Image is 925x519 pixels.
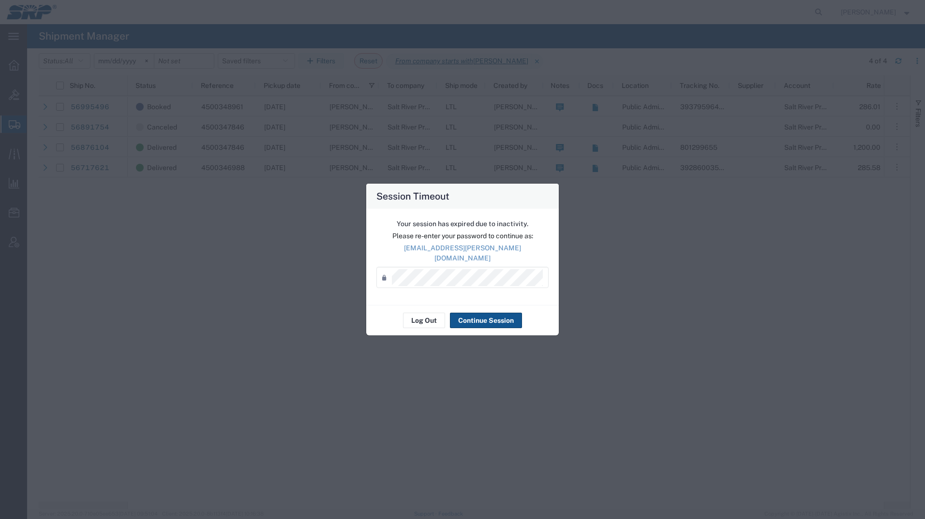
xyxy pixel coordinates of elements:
p: [EMAIL_ADDRESS][PERSON_NAME][DOMAIN_NAME] [376,243,549,263]
button: Log Out [403,313,445,328]
button: Continue Session [450,313,522,328]
p: Your session has expired due to inactivity. [376,219,549,229]
h4: Session Timeout [376,189,449,203]
p: Please re-enter your password to continue as: [376,231,549,241]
